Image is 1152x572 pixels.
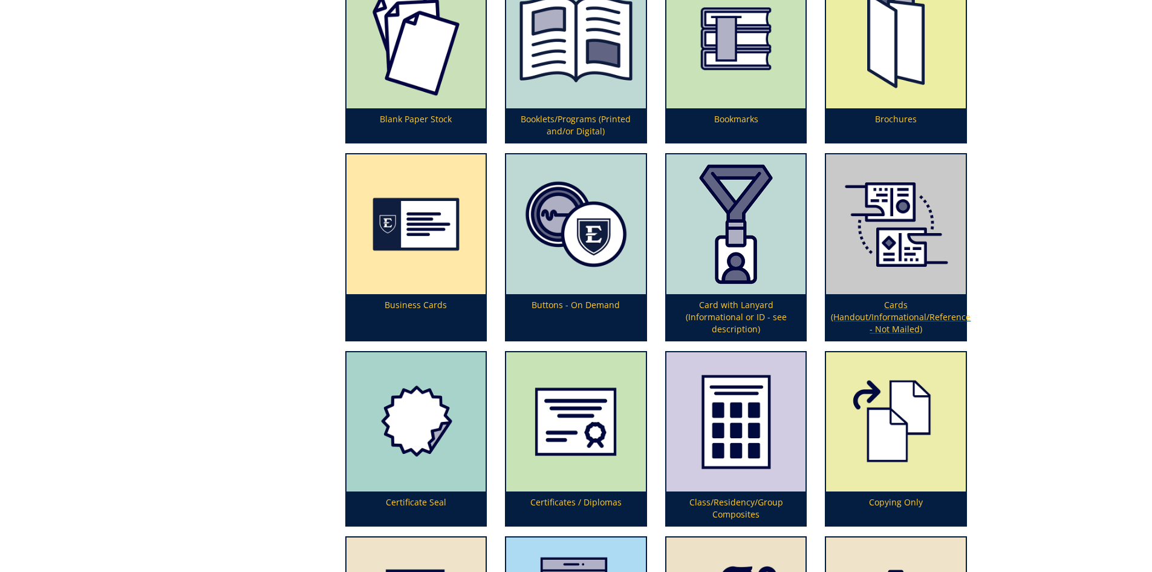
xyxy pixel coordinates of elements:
[826,352,966,492] img: copying-5a0f03feb07059.94806612.png
[666,154,806,294] img: card%20with%20lanyard-64d29bdf945cd3.52638038.png
[347,352,486,492] img: certificateseal-5a9714020dc3f7.12157616.png
[826,154,966,294] img: index%20reference%20card%20art-5b7c246b46b985.83964793.png
[666,491,806,525] p: Class/Residency/Group Composites
[506,491,646,525] p: Certificates / Diplomas
[347,154,486,294] img: business%20cards-655684f769de13.42776325.png
[826,154,966,340] a: Cards (Handout/Informational/Reference - Not Mailed)
[666,352,806,526] a: Class/Residency/Group Composites
[666,294,806,340] p: Card with Lanyard (Informational or ID - see description)
[506,352,646,492] img: certificates--diplomas-5a05f869a6b240.56065883.png
[666,108,806,142] p: Bookmarks
[826,491,966,525] p: Copying Only
[826,352,966,526] a: Copying Only
[506,108,646,142] p: Booklets/Programs (Printed and/or Digital)
[826,108,966,142] p: Brochures
[506,294,646,340] p: Buttons - On Demand
[666,352,806,492] img: class-composites-59482f17003723.28248747.png
[826,294,966,340] p: Cards (Handout/Informational/Reference - Not Mailed)
[666,154,806,340] a: Card with Lanyard (Informational or ID - see description)
[506,154,646,340] a: Buttons - On Demand
[506,352,646,526] a: Certificates / Diplomas
[347,154,486,340] a: Business Cards
[506,154,646,294] img: buttons-6556850c435158.61892814.png
[347,491,486,525] p: Certificate Seal
[347,294,486,340] p: Business Cards
[347,352,486,526] a: Certificate Seal
[347,108,486,142] p: Blank Paper Stock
